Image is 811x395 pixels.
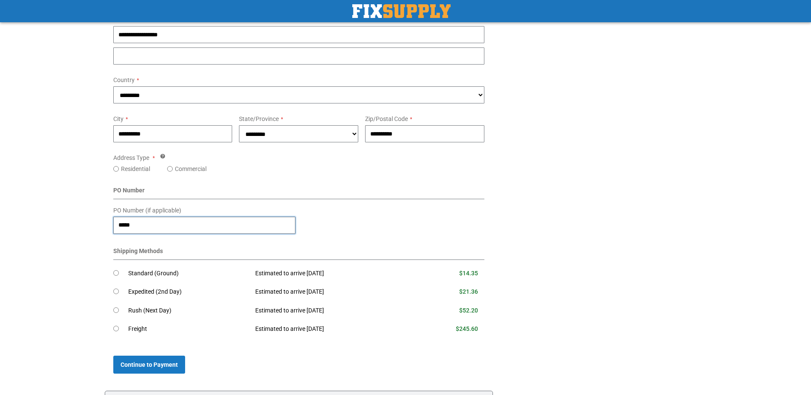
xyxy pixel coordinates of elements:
a: store logo [352,4,451,18]
span: Address Type [113,154,149,161]
td: Standard (Ground) [128,264,249,283]
span: Street Address [113,16,152,23]
span: Continue to Payment [121,361,178,368]
span: Country [113,77,135,83]
button: Continue to Payment [113,356,185,374]
td: Freight [128,320,249,339]
div: PO Number [113,186,485,199]
label: Commercial [175,165,206,173]
td: Estimated to arrive [DATE] [249,320,414,339]
span: $21.36 [459,288,478,295]
td: Rush (Next Day) [128,301,249,320]
div: Shipping Methods [113,247,485,260]
td: Estimated to arrive [DATE] [249,301,414,320]
td: Estimated to arrive [DATE] [249,264,414,283]
span: PO Number (if applicable) [113,207,181,214]
label: Residential [121,165,150,173]
span: Zip/Postal Code [365,115,408,122]
span: $245.60 [456,325,478,332]
td: Expedited (2nd Day) [128,283,249,301]
span: $14.35 [459,270,478,277]
span: City [113,115,124,122]
img: Fix Industrial Supply [352,4,451,18]
td: Estimated to arrive [DATE] [249,283,414,301]
span: State/Province [239,115,279,122]
span: $52.20 [459,307,478,314]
